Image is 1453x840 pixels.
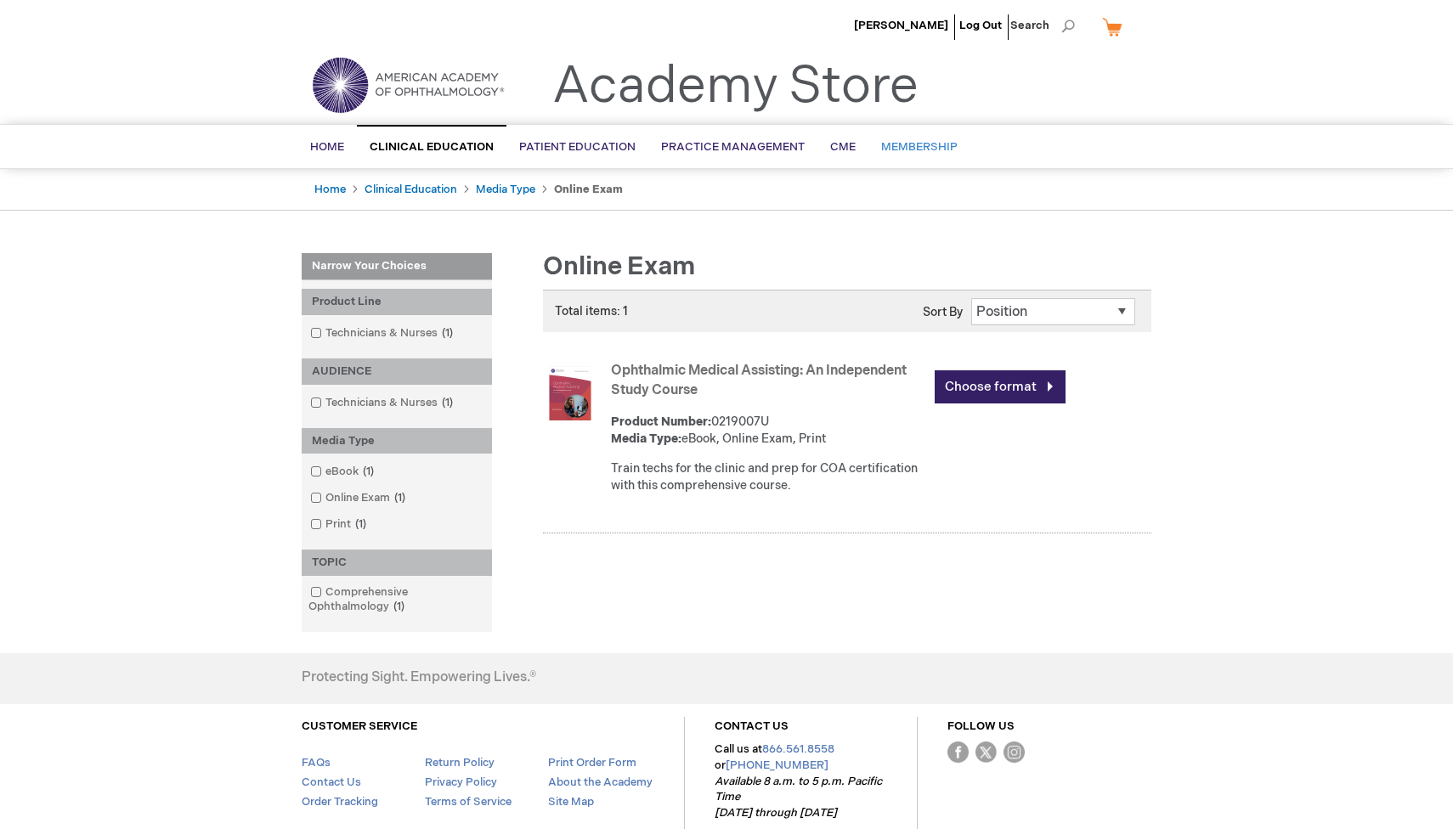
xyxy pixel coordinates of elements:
span: Search [1010,8,1075,42]
a: Comprehensive Ophthalmology1 [306,584,488,615]
strong: Narrow Your Choices [302,253,492,280]
a: eBook1 [306,464,381,480]
span: Total items: 1 [555,304,628,319]
span: Patient Education [519,140,636,154]
a: Print1 [306,516,373,533]
img: instagram [1004,741,1025,763]
a: Print Order Form [548,756,636,770]
strong: Online Exam [554,183,623,196]
span: CME [830,140,856,154]
em: Available 8 a.m. to 5 p.m. Pacific Time [DATE] through [DATE] [715,775,882,820]
a: [PHONE_NUMBER] [726,758,828,772]
span: Online Exam [543,251,695,282]
strong: Product Number: [611,414,711,429]
a: About the Academy [548,775,653,789]
a: Site Map [548,795,594,809]
label: Sort By [923,305,963,319]
span: 1 [438,396,457,409]
a: Media Type [476,183,535,196]
img: Twitter [975,741,997,763]
div: Train techs for the clinic and prep for COA certification with this comprehensive course. [611,460,926,494]
span: 1 [438,326,457,340]
a: Order Tracking [302,795,378,809]
span: Practice Management [661,140,805,154]
div: Product Line [302,289,492,315]
span: 1 [351,517,370,531]
a: 866.561.8558 [762,742,834,756]
h4: Protecting Sight. Empowering Lives.® [302,670,536,685]
a: [PERSON_NAME] [854,19,948,32]
span: Clinical Education [370,140,494,154]
a: FAQs [302,756,331,770]
a: Privacy Policy [425,775,497,789]
a: Technicians & Nurses1 [306,395,460,411]
a: Terms of Service [425,795,512,809]
a: Clinical Education [365,183,457,196]
a: Choose format [935,370,1066,403]
span: Membership [881,140,958,154]
a: Academy Store [552,56,919,117]
p: Call us at or [715,741,887,820]
span: 1 [389,600,409,613]
a: Log Out [959,19,1002,32]
a: Return Policy [425,756,495,770]
img: Ophthalmic Medical Assisting: An Independent Study Course [543,366,597,420]
div: TOPIC [302,550,492,576]
a: CONTACT US [715,719,789,733]
a: Technicians & Nurses1 [306,325,460,341]
span: 1 [390,491,410,505]
img: Facebook [947,741,969,763]
a: Ophthalmic Medical Assisting: An Independent Study Course [611,363,907,398]
div: 0219007U eBook, Online Exam, Print [611,414,926,448]
a: Online Exam1 [306,490,412,506]
a: CUSTOMER SERVICE [302,719,417,733]
a: Contact Us [302,775,361,789]
a: Home [314,183,346,196]
div: AUDIENCE [302,358,492,385]
div: Media Type [302,428,492,454]
span: Home [310,140,344,154]
strong: Media Type: [611,431,681,446]
a: FOLLOW US [947,719,1015,733]
span: 1 [359,465,378,478]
